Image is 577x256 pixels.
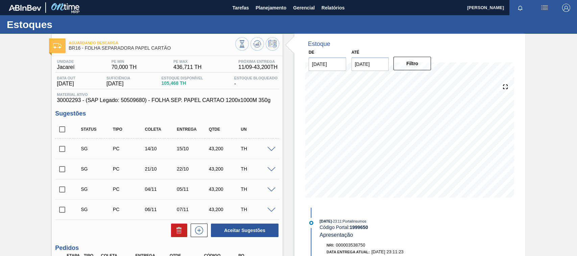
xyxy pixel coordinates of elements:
[173,64,201,70] span: 436,711 TH
[9,5,41,11] img: TNhmsLtSVTkK8tSr43FrP2fwEKptu5GPRR3wAAAABJRU5ErkJggg==
[327,243,334,247] span: Nri:
[175,207,210,212] div: 07/11/2025
[352,57,389,71] input: dd/mm/yyyy
[336,242,365,248] span: 000003538750
[309,57,346,71] input: dd/mm/yyyy
[266,37,279,51] button: Programar Estoque
[393,57,431,70] button: Filtro
[540,4,549,12] img: userActions
[207,146,242,151] div: 43,200
[207,186,242,192] div: 43,200
[235,37,249,51] button: Visão Geral dos Estoques
[55,245,279,252] h3: Pedidos
[55,110,279,117] h3: Sugestões
[111,186,146,192] div: Pedido de Compra
[106,76,130,80] span: Suficiência
[208,223,279,238] div: Aceitar Sugestões
[69,46,235,51] span: BR16 - FOLHA SEPARADORA PAPEL CARTÃO
[509,3,531,12] button: Notificações
[309,50,314,55] label: De
[327,250,370,254] span: Data Entrega Atual:
[79,146,114,151] div: Sugestão Criada
[207,166,242,172] div: 43,200
[238,64,278,70] span: 11/09 - 43,200 TH
[175,166,210,172] div: 22/10/2025
[57,93,278,97] span: Material ativo
[111,146,146,151] div: Pedido de Compra
[320,232,353,238] span: Apresentação
[371,249,404,254] span: [DATE] 23:11:23
[57,97,278,103] span: 30002293 - (SAP Legado: 50509680) - FOLHA SEP. PAPEL CARTAO 1200x1000M 350g
[79,186,114,192] div: Sugestão Criada
[111,166,146,172] div: Pedido de Compra
[256,4,286,12] span: Planejamento
[79,127,114,132] div: Status
[106,81,130,87] span: [DATE]
[111,127,146,132] div: Tipo
[232,4,249,12] span: Tarefas
[239,166,274,172] div: TH
[239,186,274,192] div: TH
[207,207,242,212] div: 43,200
[250,37,264,51] button: Atualizar Gráfico
[187,224,208,237] div: Nova sugestão
[352,50,359,55] label: Até
[239,146,274,151] div: TH
[239,207,274,212] div: TH
[233,76,279,87] div: -
[308,41,330,48] div: Estoque
[79,166,114,172] div: Sugestão Criada
[69,41,235,45] span: Aguardando Descarga
[562,4,570,12] img: Logout
[57,59,74,63] span: Unidade
[175,146,210,151] div: 15/10/2025
[53,43,62,48] img: Ícone
[143,146,178,151] div: 14/10/2025
[168,224,187,237] div: Excluir Sugestões
[175,127,210,132] div: Entrega
[79,207,114,212] div: Sugestão Criada
[234,76,278,80] span: Estoque Bloqueado
[239,127,274,132] div: UN
[143,207,178,212] div: 06/11/2025
[111,207,146,212] div: Pedido de Compra
[57,64,74,70] span: Jacareí
[341,219,366,223] span: : PortalInsumos
[143,186,178,192] div: 04/11/2025
[321,4,344,12] span: Relatórios
[320,219,332,223] span: [DATE]
[211,224,279,237] button: Aceitar Sugestões
[7,21,127,28] h1: Estoques
[175,186,210,192] div: 05/11/2025
[161,76,203,80] span: Estoque Disponível
[350,225,368,230] strong: 1999650
[161,81,203,86] span: 105,468 TH
[173,59,201,63] span: PE MAX
[309,221,313,225] img: atual
[143,127,178,132] div: Coleta
[332,220,341,223] span: - 23:11
[112,59,137,63] span: PE MIN
[57,81,75,87] span: [DATE]
[238,59,278,63] span: Próxima Entrega
[112,64,137,70] span: 70,000 TH
[320,225,480,230] div: Código Portal:
[143,166,178,172] div: 21/10/2025
[293,4,315,12] span: Gerencial
[57,76,75,80] span: Data out
[207,127,242,132] div: Qtde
